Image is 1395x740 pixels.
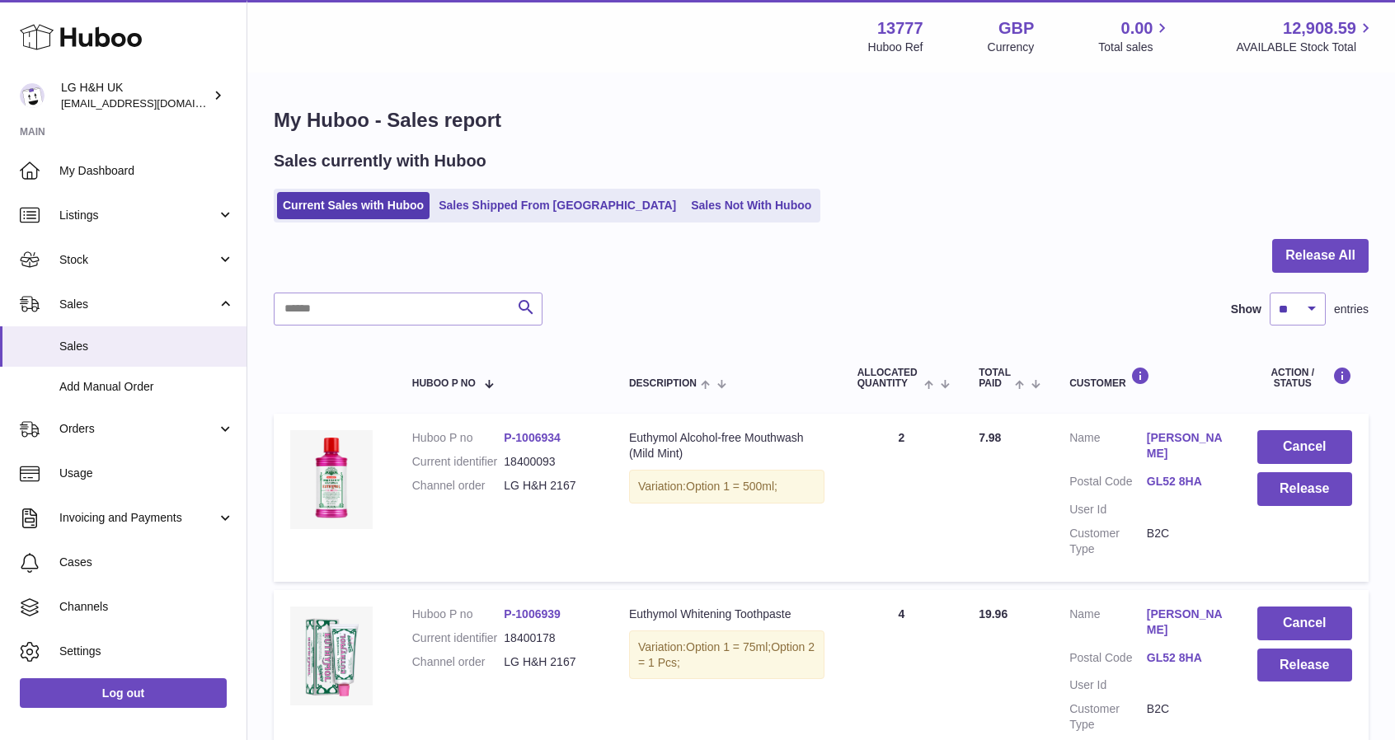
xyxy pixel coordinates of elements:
img: Euthymol_Alcohol_Free_Mild_Mint_Mouthwash_500ml.webp [290,430,373,529]
span: 12,908.59 [1283,17,1356,40]
a: 12,908.59 AVAILABLE Stock Total [1236,17,1375,55]
div: Variation: [629,630,824,680]
span: Cases [59,555,234,570]
dd: 18400093 [504,454,596,470]
span: Option 1 = 75ml; [686,640,771,653]
span: My Dashboard [59,163,234,179]
dt: Name [1069,430,1147,466]
a: Sales Shipped From [GEOGRAPHIC_DATA] [433,192,682,219]
button: Cancel [1257,430,1352,464]
span: Sales [59,297,217,312]
span: Orders [59,421,217,437]
dt: User Id [1069,502,1147,518]
div: Variation: [629,470,824,503]
a: Current Sales with Huboo [277,192,430,219]
span: AVAILABLE Stock Total [1236,40,1375,55]
span: Option 2 = 1 Pcs; [638,640,815,669]
span: 7.98 [979,431,1001,444]
span: entries [1334,302,1369,317]
a: Sales Not With Huboo [685,192,817,219]
button: Cancel [1257,607,1352,640]
span: Listings [59,208,217,223]
img: whitening-toothpaste.webp [290,607,373,705]
span: ALLOCATED Quantity [857,368,920,389]
dt: Customer Type [1069,526,1147,557]
h2: Sales currently with Huboo [274,150,486,172]
dt: Current identifier [412,454,505,470]
span: 0.00 [1121,17,1153,40]
span: Channels [59,599,234,615]
div: Action / Status [1257,367,1352,389]
div: Customer [1069,367,1224,389]
strong: GBP [998,17,1034,40]
button: Release [1257,649,1352,682]
span: Stock [59,252,217,268]
strong: 13777 [877,17,923,40]
dd: LG H&H 2167 [504,654,596,670]
a: 0.00 Total sales [1098,17,1172,55]
label: Show [1231,302,1261,317]
dt: Channel order [412,478,505,494]
span: Settings [59,644,234,659]
dt: Huboo P no [412,607,505,622]
div: LG H&H UK [61,80,209,111]
span: Description [629,378,697,389]
dd: 18400178 [504,630,596,646]
a: [PERSON_NAME] [1147,607,1224,638]
a: P-1006934 [504,431,561,444]
td: 2 [841,414,963,581]
div: Huboo Ref [868,40,923,55]
dt: Huboo P no [412,430,505,446]
span: Usage [59,466,234,481]
a: P-1006939 [504,607,561,621]
dt: User Id [1069,677,1147,693]
span: [EMAIL_ADDRESS][DOMAIN_NAME] [61,96,242,110]
h1: My Huboo - Sales report [274,107,1369,133]
div: Euthymol Alcohol-free Mouthwash (Mild Mint) [629,430,824,461]
span: Total paid [979,368,1011,389]
span: Option 1 = 500ml; [686,480,777,493]
dd: B2C [1147,701,1224,733]
img: veechen@lghnh.co.uk [20,83,45,108]
div: Currency [988,40,1035,55]
dt: Name [1069,607,1147,642]
button: Release All [1272,239,1369,273]
span: Invoicing and Payments [59,510,217,526]
button: Release [1257,472,1352,506]
a: GL52 8HA [1147,474,1224,489]
span: Add Manual Order [59,379,234,395]
dt: Postal Code [1069,474,1147,494]
span: Huboo P no [412,378,476,389]
a: GL52 8HA [1147,650,1224,666]
dt: Postal Code [1069,650,1147,670]
dd: B2C [1147,526,1224,557]
div: Euthymol Whitening Toothpaste [629,607,824,622]
span: 19.96 [979,607,1008,621]
dd: LG H&H 2167 [504,478,596,494]
a: Log out [20,678,227,708]
a: [PERSON_NAME] [1147,430,1224,461]
span: Sales [59,339,234,354]
dt: Customer Type [1069,701,1147,733]
span: Total sales [1098,40,1172,55]
dt: Current identifier [412,630,505,646]
dt: Channel order [412,654,505,670]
